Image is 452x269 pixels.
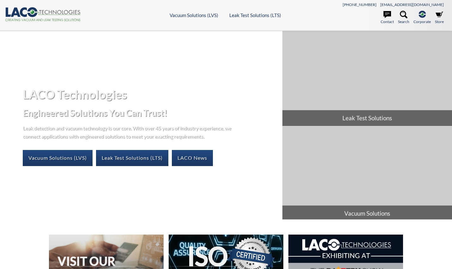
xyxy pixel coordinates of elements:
a: Leak Test Solutions (LTS) [229,12,281,18]
a: [PHONE_NUMBER] [343,2,377,7]
a: Vacuum Solutions (LVS) [170,12,218,18]
a: Vacuum Solutions (LVS) [23,150,93,166]
a: Contact [381,11,394,25]
h1: LACO Technologies [23,87,278,102]
a: Leak Test Solutions [282,31,452,126]
a: Vacuum Solutions [282,126,452,221]
a: Leak Test Solutions (LTS) [96,150,168,166]
a: Search [398,11,409,25]
p: Leak detection and vacuum technology is our core. With over 45 years of industry experience, we c... [23,124,234,140]
a: LACO News [172,150,213,166]
h2: Engineered Solutions You Can Trust! [23,107,278,119]
span: Leak Test Solutions [282,110,452,126]
a: [EMAIL_ADDRESS][DOMAIN_NAME] [380,2,444,7]
span: Vacuum Solutions [282,206,452,221]
span: Corporate [413,19,431,25]
a: Store [435,11,444,25]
